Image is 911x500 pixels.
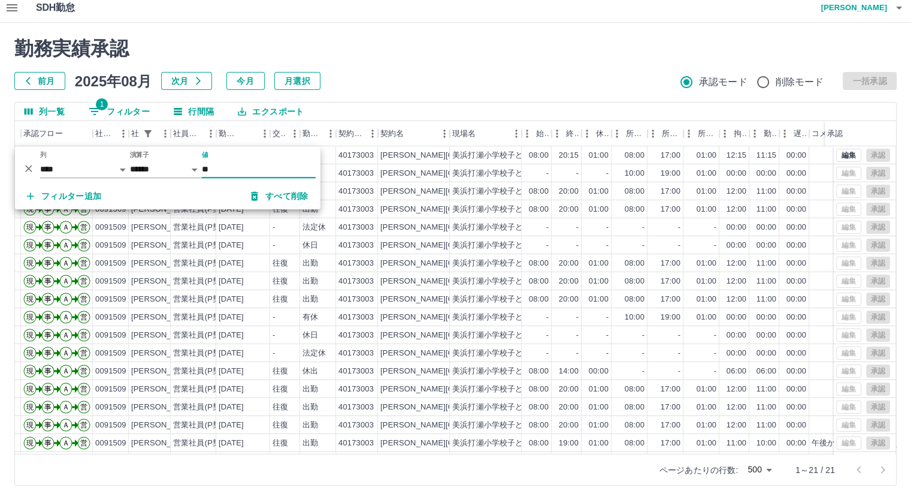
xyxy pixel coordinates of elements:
text: 営 [80,277,87,285]
button: すべて削除 [241,185,318,207]
text: Ａ [62,331,69,339]
div: 美浜打瀬小学校子どもルーム [452,330,555,341]
div: 終業 [566,121,579,146]
div: 17:00 [661,204,680,215]
div: 00:00 [786,348,806,359]
div: [PERSON_NAME][GEOGRAPHIC_DATA] [380,150,528,161]
div: 40173003 [338,222,374,233]
div: 美浜打瀬小学校子どもルーム [452,312,555,323]
div: 契約コード [336,121,378,146]
button: メニュー [286,125,304,143]
div: 01:00 [697,294,716,305]
div: 美浜打瀬小学校子どもルーム [452,204,555,215]
div: - [606,312,609,323]
div: 11:00 [756,294,776,305]
label: 値 [202,150,208,159]
div: [PERSON_NAME][GEOGRAPHIC_DATA] [380,186,528,197]
text: 事 [44,331,52,339]
div: - [576,348,579,359]
text: Ａ [62,223,69,231]
text: 事 [44,313,52,321]
div: - [606,348,609,359]
div: 所定休憩 [698,121,717,146]
div: [DATE] [219,240,244,251]
div: 20:00 [559,186,579,197]
div: [PERSON_NAME] [131,348,196,359]
div: 00:00 [727,168,746,179]
text: 現 [26,349,34,357]
text: Ａ [62,259,69,267]
div: 0091509 [95,276,126,287]
div: 17:00 [661,150,680,161]
div: 08:00 [529,204,549,215]
label: 列 [40,150,47,159]
div: 01:00 [589,204,609,215]
button: フィルター追加 [17,185,111,207]
div: 00:00 [756,240,776,251]
div: 営業社員(P契約) [173,312,231,323]
div: [PERSON_NAME][GEOGRAPHIC_DATA] [380,240,528,251]
div: 40173003 [338,186,374,197]
div: 08:00 [529,276,549,287]
div: 17:00 [661,294,680,305]
div: [PERSON_NAME] [131,294,196,305]
div: 40173003 [338,276,374,287]
div: 08:00 [625,204,644,215]
label: 演算子 [130,150,149,159]
div: 拘束 [719,121,749,146]
div: 11:00 [756,186,776,197]
div: - [678,222,680,233]
div: 始業 [536,121,549,146]
div: 08:00 [529,150,549,161]
div: 40173003 [338,150,374,161]
div: - [714,348,716,359]
div: - [606,222,609,233]
text: Ａ [62,313,69,321]
div: 休憩 [596,121,609,146]
div: 01:00 [697,168,716,179]
div: 拘束 [734,121,747,146]
div: 12:00 [727,204,746,215]
div: 40173003 [338,330,374,341]
div: - [606,330,609,341]
div: 現場名 [450,121,522,146]
div: 美浜打瀬小学校子どもルーム [452,276,555,287]
div: 00:00 [727,240,746,251]
button: 列選択 [15,103,74,121]
div: [PERSON_NAME] [131,312,196,323]
text: 事 [44,295,52,303]
div: 終業 [552,121,582,146]
div: 美浜打瀬小学校子どもルーム [452,186,555,197]
div: 01:00 [589,258,609,269]
button: メニュー [322,125,340,143]
div: 40173003 [338,168,374,179]
div: 所定休憩 [683,121,719,146]
div: - [576,312,579,323]
div: 08:00 [625,294,644,305]
button: 今月 [226,72,265,90]
div: 08:00 [529,258,549,269]
div: 19:00 [661,312,680,323]
div: - [678,348,680,359]
div: 美浜打瀬小学校子どもルーム [452,258,555,269]
button: メニュー [256,125,274,143]
div: [DATE] [219,276,244,287]
div: 08:00 [625,150,644,161]
div: 11:00 [756,204,776,215]
div: 勤務日 [219,121,239,146]
div: 社員番号 [93,121,129,146]
div: 12:00 [727,276,746,287]
div: 20:00 [559,294,579,305]
div: 20:00 [559,276,579,287]
div: 承認 [827,121,843,146]
div: 00:00 [727,312,746,323]
text: 現 [26,277,34,285]
button: フィルター表示 [79,103,159,121]
div: 20:15 [559,150,579,161]
div: 社員区分 [173,121,202,146]
div: 00:00 [756,222,776,233]
div: 勤務区分 [300,121,336,146]
button: 前月 [14,72,65,90]
div: 0091509 [95,366,126,377]
div: - [546,348,549,359]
